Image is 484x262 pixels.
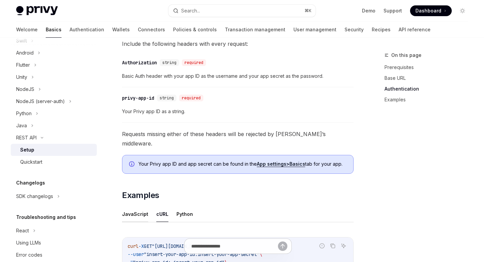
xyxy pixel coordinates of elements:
[257,161,305,167] a: App settings>Basics
[16,122,27,130] div: Java
[122,129,354,148] span: Requests missing either of these headers will be rejected by [PERSON_NAME]’s middleware.
[16,134,37,142] div: REST API
[138,22,165,38] a: Connectors
[410,5,452,16] a: Dashboard
[182,59,206,66] div: required
[16,61,30,69] div: Flutter
[20,158,42,166] div: Quickstart
[70,22,104,38] a: Authentication
[112,22,130,38] a: Wallets
[16,179,45,187] h5: Changelogs
[385,73,473,84] a: Base URL
[122,59,157,66] div: Authorization
[385,94,473,105] a: Examples
[122,107,354,116] span: Your Privy app ID as a string.
[385,84,473,94] a: Authentication
[225,22,285,38] a: Transaction management
[46,22,62,38] a: Basics
[16,213,76,221] h5: Troubleshooting and tips
[16,6,58,15] img: light logo
[168,5,315,17] button: Search...⌘K
[399,22,431,38] a: API reference
[16,227,29,235] div: React
[305,8,312,13] span: ⌘ K
[385,62,473,73] a: Prerequisites
[391,51,421,59] span: On this page
[384,7,402,14] a: Support
[11,249,97,261] a: Error codes
[160,95,174,101] span: string
[11,144,97,156] a: Setup
[129,161,136,168] svg: Info
[122,30,354,48] span: All API endpoints require authentication using Basic Auth and a Privy App ID header. Include the ...
[181,7,200,15] div: Search...
[20,146,34,154] div: Setup
[16,192,53,200] div: SDK changelogs
[362,7,375,14] a: Demo
[11,237,97,249] a: Using LLMs
[16,22,38,38] a: Welcome
[16,73,27,81] div: Unity
[122,206,148,222] button: JavaScript
[289,161,305,167] strong: Basics
[415,7,441,14] span: Dashboard
[16,97,65,105] div: NodeJS (server-auth)
[16,251,42,259] div: Error codes
[122,95,154,101] div: privy-app-id
[156,206,168,222] button: cURL
[176,206,193,222] button: Python
[122,72,354,80] span: Basic Auth header with your app ID as the username and your app secret as the password.
[293,22,336,38] a: User management
[257,161,286,167] strong: App settings
[278,241,287,251] button: Send message
[138,161,347,167] span: Your Privy app ID and app secret can be found in the tab for your app.
[162,60,176,65] span: string
[16,109,32,118] div: Python
[345,22,364,38] a: Security
[16,85,34,93] div: NodeJS
[173,22,217,38] a: Policies & controls
[122,190,159,201] span: Examples
[16,239,41,247] div: Using LLMs
[16,49,34,57] div: Android
[372,22,391,38] a: Recipes
[179,95,203,101] div: required
[11,156,97,168] a: Quickstart
[457,5,468,16] button: Toggle dark mode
